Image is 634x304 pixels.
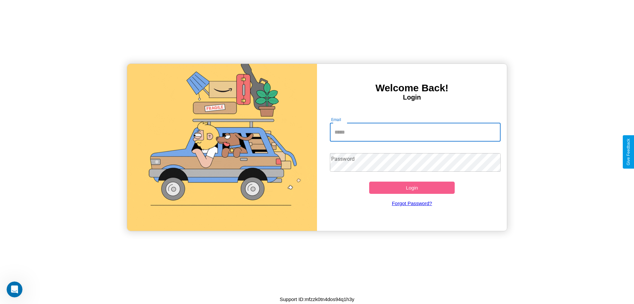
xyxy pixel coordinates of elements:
[327,194,498,213] a: Forgot Password?
[331,117,341,122] label: Email
[317,82,507,94] h3: Welcome Back!
[369,182,455,194] button: Login
[280,295,354,304] p: Support ID: mfzzk0tn4dos94q1h3y
[317,94,507,101] h4: Login
[626,139,631,165] div: Give Feedback
[127,64,317,231] img: gif
[7,282,22,297] iframe: Intercom live chat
